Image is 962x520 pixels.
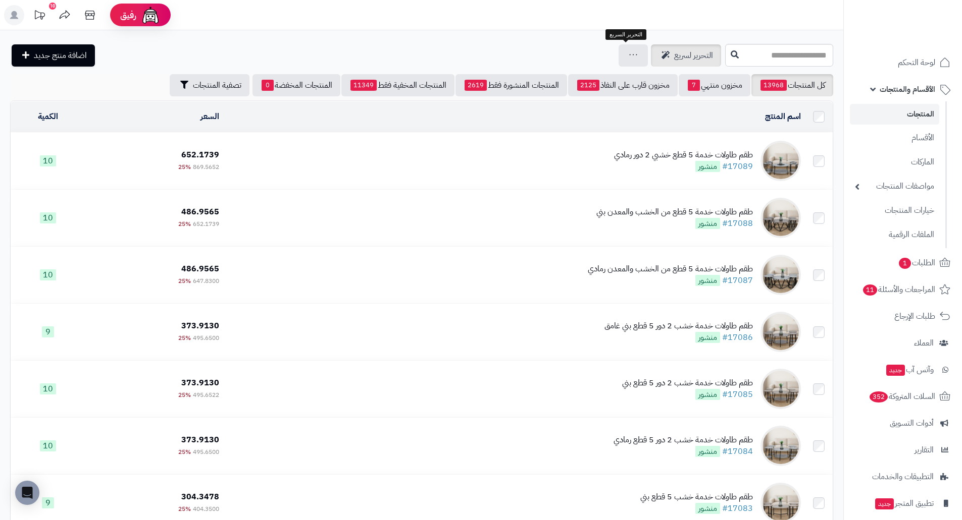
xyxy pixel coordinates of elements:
span: 404.3500 [193,504,219,513]
div: طقم طاولات خدمة خشب 2 دور 5 قطع رمادي [614,434,753,446]
span: 2125 [577,80,599,91]
a: تطبيق المتجرجديد [850,491,956,515]
a: لوحة التحكم [850,50,956,75]
a: #17088 [722,217,753,229]
a: طلبات الإرجاع [850,304,956,328]
a: التقارير [850,438,956,462]
span: التطبيقات والخدمات [872,470,934,484]
span: رفيق [120,9,136,21]
a: اسم المنتج [765,110,801,123]
span: منشور [695,503,720,514]
a: الطلبات1 [850,251,956,275]
span: 652.1739 [193,219,219,228]
span: منشور [695,446,720,457]
a: خيارات المنتجات [850,200,939,221]
a: تحديثات المنصة [27,5,52,28]
div: طقم طاولات خدمة خشب 2 دور 5 قطع بني [622,377,753,389]
a: الماركات [850,151,939,173]
span: العملاء [914,336,934,350]
span: 486.9565 [181,263,219,275]
span: تطبيق المتجر [874,496,934,510]
span: لوحة التحكم [898,55,935,70]
a: #17084 [722,445,753,457]
a: الأقسام [850,127,939,149]
span: طلبات الإرجاع [894,309,935,323]
span: 11349 [350,80,377,91]
a: السلات المتروكة352 [850,384,956,409]
span: 7 [688,80,700,91]
span: الطلبات [898,256,935,270]
img: logo-2.png [893,26,952,47]
a: أدوات التسويق [850,411,956,435]
span: 869.5652 [193,162,219,171]
a: المنتجات المخفية فقط11349 [341,74,454,96]
span: 373.9130 [181,434,219,446]
img: طقم طاولات خدمة 5 قطع من الخشب والمعدن بني [761,198,801,238]
div: طقم طاولات خدمة 5 قطع من الخشب والمعدن بني [596,206,753,218]
a: #17089 [722,160,753,172]
span: 13968 [761,80,787,91]
a: المراجعات والأسئلة11 [850,277,956,302]
div: التحرير السريع [605,29,646,40]
a: #17086 [722,331,753,343]
span: 25% [178,219,191,228]
div: طقم طاولات خدمة خشب 5 قطع بني [640,491,753,503]
button: تصفية المنتجات [170,74,249,96]
span: جديد [875,498,894,509]
img: طقم طاولات خدمة خشب 2 دور 5 قطع بني [761,369,801,409]
div: Open Intercom Messenger [15,481,39,505]
span: منشور [695,332,720,343]
a: مواصفات المنتجات [850,176,939,197]
a: اضافة منتج جديد [12,44,95,67]
div: طقم طاولات خدمة 5 قطع خشبي 2 دور رمادي [614,149,753,161]
div: طقم طاولات خدمة 5 قطع من الخشب والمعدن رمادي [588,263,753,275]
img: طقم طاولات خدمة 5 قطع خشبي 2 دور رمادي [761,141,801,181]
span: 25% [178,162,191,171]
a: مخزون قارب على النفاذ2125 [568,74,678,96]
img: طقم طاولات خدمة 5 قطع من الخشب والمعدن رمادي [761,255,801,295]
span: 9 [42,497,54,508]
a: التطبيقات والخدمات [850,465,956,489]
span: التحرير لسريع [674,49,713,62]
span: منشور [695,218,720,229]
span: 304.3478 [181,491,219,503]
img: طقم طاولات خدمة خشب 2 دور 5 قطع بني غامق [761,312,801,352]
span: المراجعات والأسئلة [862,282,935,297]
span: 1 [899,258,911,269]
img: ai-face.png [140,5,161,25]
span: 9 [42,326,54,337]
span: 0 [262,80,274,91]
span: اضافة منتج جديد [34,49,87,62]
span: 647.8300 [193,276,219,285]
a: كل المنتجات13968 [751,74,833,96]
a: الكمية [38,110,58,123]
div: طقم طاولات خدمة خشب 2 دور 5 قطع بني غامق [604,320,753,332]
span: تصفية المنتجات [193,79,241,91]
span: 2619 [465,80,487,91]
img: طقم طاولات خدمة خشب 2 دور 5 قطع رمادي [761,426,801,466]
span: 25% [178,447,191,456]
span: 652.1739 [181,149,219,161]
span: التقارير [915,443,934,457]
a: #17085 [722,388,753,400]
span: السلات المتروكة [869,389,935,403]
a: #17087 [722,274,753,286]
span: منشور [695,275,720,286]
span: أدوات التسويق [890,416,934,430]
span: 25% [178,504,191,513]
span: 373.9130 [181,377,219,389]
span: 10 [40,212,56,223]
a: #17083 [722,502,753,514]
span: 352 [870,391,888,402]
span: 11 [863,284,877,296]
span: جديد [886,365,905,376]
span: 10 [40,155,56,166]
span: 10 [40,440,56,451]
span: وآتس آب [885,363,934,377]
span: منشور [695,389,720,400]
span: الأقسام والمنتجات [880,82,935,96]
span: 10 [40,269,56,280]
span: 486.9565 [181,206,219,218]
a: المنتجات [850,104,939,125]
span: 495.6522 [193,390,219,399]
